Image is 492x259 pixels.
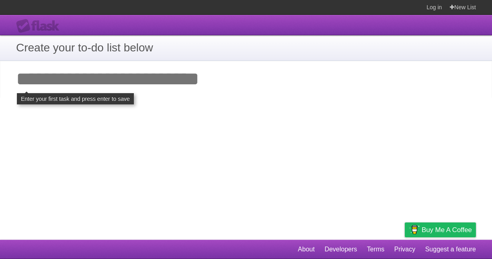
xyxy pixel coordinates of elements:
h1: Create your to-do list below [16,39,476,56]
a: Terms [367,242,385,257]
a: Buy me a coffee [405,222,476,237]
img: Buy me a coffee [409,223,420,237]
span: Buy me a coffee [422,223,472,237]
a: About [298,242,315,257]
div: Flask [16,19,64,33]
a: Developers [324,242,357,257]
a: Privacy [394,242,415,257]
a: Suggest a feature [425,242,476,257]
